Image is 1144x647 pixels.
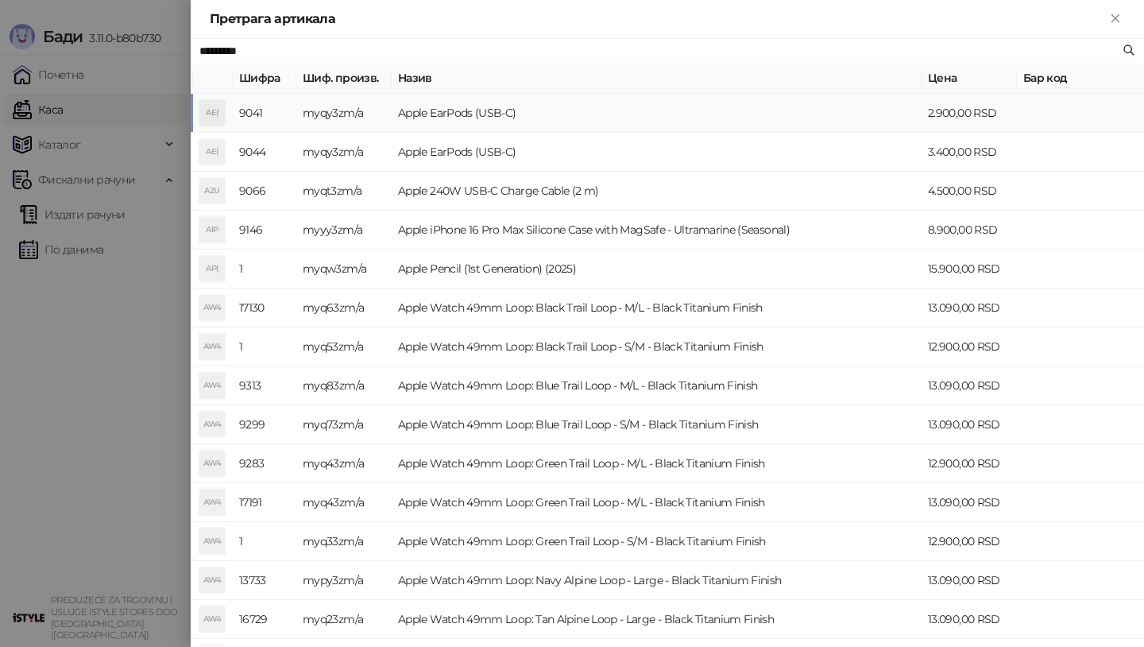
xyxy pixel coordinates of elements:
[296,63,392,94] th: Шиф. произв.
[922,600,1017,639] td: 13.090,00 RSD
[199,451,225,476] div: AW4
[296,444,392,483] td: myq43zm/a
[199,373,225,398] div: AW4
[199,178,225,203] div: A2U
[233,63,296,94] th: Шифра
[199,295,225,320] div: AW4
[199,606,225,632] div: AW4
[199,256,225,281] div: AP(
[922,133,1017,172] td: 3.400,00 RSD
[922,94,1017,133] td: 2.900,00 RSD
[922,366,1017,405] td: 13.090,00 RSD
[922,444,1017,483] td: 12.900,00 RSD
[922,327,1017,366] td: 12.900,00 RSD
[296,366,392,405] td: myq83zm/a
[233,94,296,133] td: 9041
[199,529,225,554] div: AW4
[296,250,392,289] td: myqw3zm/a
[922,63,1017,94] th: Цена
[922,250,1017,289] td: 15.900,00 RSD
[210,10,1106,29] div: Претрага артикала
[296,289,392,327] td: myq63zm/a
[392,483,922,522] td: Apple Watch 49mm Loop: Green Trail Loop - M/L - Black Titanium Finish
[922,289,1017,327] td: 13.090,00 RSD
[233,211,296,250] td: 9146
[392,94,922,133] td: Apple EarPods (USB-C)
[392,405,922,444] td: Apple Watch 49mm Loop: Blue Trail Loop - S/M - Black Titanium Finish
[199,334,225,359] div: AW4
[233,133,296,172] td: 9044
[233,600,296,639] td: 16729
[233,366,296,405] td: 9313
[922,172,1017,211] td: 4.500,00 RSD
[392,366,922,405] td: Apple Watch 49mm Loop: Blue Trail Loop - M/L - Black Titanium Finish
[199,100,225,126] div: AE(
[296,172,392,211] td: myqt3zm/a
[199,490,225,515] div: AW4
[392,561,922,600] td: Apple Watch 49mm Loop: Navy Alpine Loop - Large - Black Titanium Finish
[233,289,296,327] td: 17130
[296,483,392,522] td: myq43zm/a
[392,133,922,172] td: Apple EarPods (USB-C)
[392,444,922,483] td: Apple Watch 49mm Loop: Green Trail Loop - M/L - Black Titanium Finish
[392,327,922,366] td: Apple Watch 49mm Loop: Black Trail Loop - S/M - Black Titanium Finish
[392,63,922,94] th: Назив
[392,172,922,211] td: Apple 240W USB-C Charge Cable (2 m)
[233,483,296,522] td: 17191
[296,327,392,366] td: myq53zm/a
[296,522,392,561] td: myq33zm/a
[233,327,296,366] td: 1
[233,561,296,600] td: 13733
[392,250,922,289] td: Apple Pencil (1st Generation) (2025)
[233,444,296,483] td: 9283
[922,561,1017,600] td: 13.090,00 RSD
[296,405,392,444] td: myq73zm/a
[392,289,922,327] td: Apple Watch 49mm Loop: Black Trail Loop - M/L - Black Titanium Finish
[296,561,392,600] td: mypy3zm/a
[296,211,392,250] td: myyy3zm/a
[199,217,225,242] div: AIP
[233,172,296,211] td: 9066
[233,405,296,444] td: 9299
[296,600,392,639] td: myq23zm/a
[1106,10,1125,29] button: Close
[392,211,922,250] td: Apple iPhone 16 Pro Max Silicone Case with MagSafe - Ultramarine (Seasonal)
[296,133,392,172] td: myqy3zm/a
[199,412,225,437] div: AW4
[922,483,1017,522] td: 13.090,00 RSD
[922,522,1017,561] td: 12.900,00 RSD
[233,522,296,561] td: 1
[199,568,225,593] div: AW4
[296,94,392,133] td: myqy3zm/a
[233,250,296,289] td: 1
[199,139,225,165] div: AE(
[392,600,922,639] td: Apple Watch 49mm Loop: Tan Alpine Loop - Large - Black Titanium Finish
[1017,63,1144,94] th: Бар код
[922,211,1017,250] td: 8.900,00 RSD
[392,522,922,561] td: Apple Watch 49mm Loop: Green Trail Loop - S/M - Black Titanium Finish
[922,405,1017,444] td: 13.090,00 RSD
